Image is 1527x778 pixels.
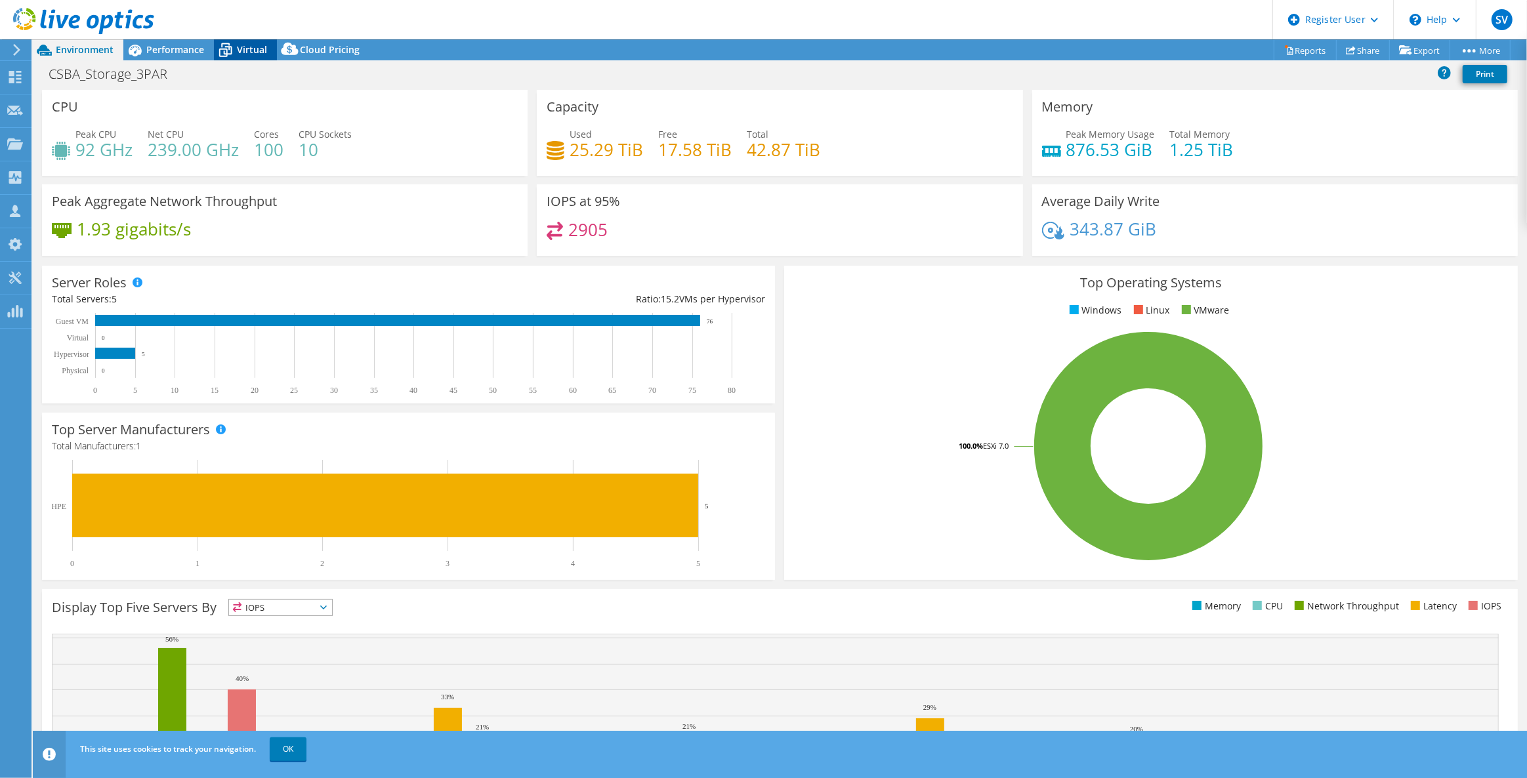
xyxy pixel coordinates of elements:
h4: 17.58 TiB [658,142,732,157]
li: CPU [1249,599,1283,613]
a: Export [1389,40,1450,60]
span: CPU Sockets [299,128,352,140]
span: Cloud Pricing [300,43,360,56]
span: Virtual [237,43,267,56]
span: Peak CPU [75,128,116,140]
h4: 343.87 GiB [1070,222,1156,236]
span: Net CPU [148,128,184,140]
li: Windows [1066,303,1122,317]
text: 5 [142,351,145,358]
text: 20 [251,386,259,395]
div: Ratio: VMs per Hypervisor [409,292,766,306]
text: 2 [320,559,324,568]
text: HPE [51,502,66,511]
text: 5 [705,502,709,510]
text: 29% [923,703,936,711]
a: OK [270,737,306,761]
h4: 239.00 GHz [148,142,239,157]
text: 55 [529,386,537,395]
span: Total Memory [1170,128,1230,140]
text: Hypervisor [54,350,89,359]
li: VMware [1179,303,1230,317]
h4: 42.87 TiB [747,142,820,157]
text: 76 [707,318,713,325]
h3: Top Operating Systems [794,276,1507,290]
h3: Peak Aggregate Network Throughput [52,194,277,209]
h3: IOPS at 95% [547,194,620,209]
text: 60 [569,386,577,395]
text: 50 [489,386,497,395]
text: 3 [446,559,450,568]
text: 65 [608,386,616,395]
svg: \n [1410,14,1421,26]
text: 5 [133,386,137,395]
text: 80 [728,386,736,395]
span: Free [658,128,677,140]
span: SV [1492,9,1513,30]
text: 70 [648,386,656,395]
text: Virtual [67,333,89,342]
text: 40% [236,674,249,682]
span: 5 [112,293,117,305]
text: 75 [688,386,696,395]
text: 0 [102,367,105,374]
text: 0 [93,386,97,395]
a: Reports [1274,40,1337,60]
span: Performance [146,43,204,56]
h3: Top Server Manufacturers [52,422,210,437]
tspan: 100.0% [959,441,983,451]
li: Network Throughput [1291,599,1399,613]
h4: 1.93 gigabits/s [77,222,191,236]
div: Total Servers: [52,292,409,306]
h4: 1.25 TiB [1170,142,1234,157]
h4: Total Manufacturers: [52,439,765,453]
span: Used [570,128,592,140]
tspan: ESXi 7.0 [983,441,1009,451]
span: 15.2 [661,293,679,305]
text: 0 [70,559,74,568]
h4: 92 GHz [75,142,133,157]
span: This site uses cookies to track your navigation. [80,743,256,754]
text: 21% [682,722,696,730]
span: Environment [56,43,114,56]
h1: CSBA_Storage_3PAR [43,67,188,81]
h3: Server Roles [52,276,127,290]
h3: CPU [52,100,78,114]
li: Linux [1131,303,1170,317]
li: Memory [1189,599,1241,613]
text: Physical [62,366,89,375]
text: 25 [290,386,298,395]
h4: 876.53 GiB [1066,142,1155,157]
text: 20% [1130,725,1143,733]
span: 1 [136,440,141,452]
span: Cores [254,128,279,140]
li: Latency [1408,599,1457,613]
text: 40 [409,386,417,395]
text: 30 [330,386,338,395]
text: Guest VM [56,317,89,326]
a: More [1450,40,1511,60]
text: 1 [196,559,199,568]
text: 15 [211,386,219,395]
text: 33% [441,693,454,701]
text: 10 [171,386,178,395]
text: 56% [165,635,178,643]
h4: 2905 [568,222,608,237]
text: 35 [370,386,378,395]
text: 5 [696,559,700,568]
h4: 10 [299,142,352,157]
a: Share [1336,40,1390,60]
h4: 100 [254,142,283,157]
text: 45 [450,386,457,395]
text: 4 [571,559,575,568]
span: IOPS [229,600,332,615]
span: Total [747,128,768,140]
h3: Memory [1042,100,1093,114]
span: Peak Memory Usage [1066,128,1155,140]
h3: Average Daily Write [1042,194,1160,209]
li: IOPS [1465,599,1501,613]
text: 0 [102,335,105,341]
text: 21% [476,723,489,731]
h4: 25.29 TiB [570,142,643,157]
a: Print [1463,65,1507,83]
